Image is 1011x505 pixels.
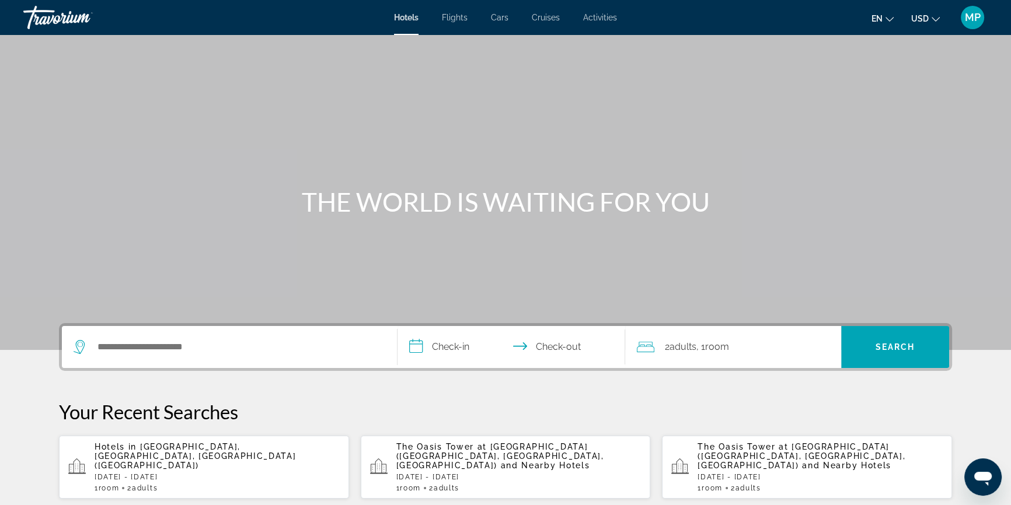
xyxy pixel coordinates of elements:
button: The Oasis Tower at [GEOGRAPHIC_DATA] ([GEOGRAPHIC_DATA], [GEOGRAPHIC_DATA], [GEOGRAPHIC_DATA]) an... [662,435,952,499]
span: The Oasis Tower at [GEOGRAPHIC_DATA] ([GEOGRAPHIC_DATA], [GEOGRAPHIC_DATA], [GEOGRAPHIC_DATA]) [396,442,604,470]
button: The Oasis Tower at [GEOGRAPHIC_DATA] ([GEOGRAPHIC_DATA], [GEOGRAPHIC_DATA], [GEOGRAPHIC_DATA]) an... [361,435,651,499]
button: Change currency [911,10,940,27]
input: Search hotel destination [96,338,379,356]
a: Activities [583,13,617,22]
span: Room [705,341,729,352]
span: Room [400,484,421,492]
span: Adults [132,484,158,492]
a: Travorium [23,2,140,33]
span: 2 [731,484,761,492]
p: [DATE] - [DATE] [698,473,943,481]
span: Adults [434,484,459,492]
span: USD [911,14,929,23]
h1: THE WORLD IS WAITING FOR YOU [287,187,724,217]
span: Room [702,484,723,492]
p: [DATE] - [DATE] [95,473,340,481]
button: User Menu [957,5,988,30]
span: 1 [95,484,119,492]
span: The Oasis Tower at [GEOGRAPHIC_DATA] ([GEOGRAPHIC_DATA], [GEOGRAPHIC_DATA], [GEOGRAPHIC_DATA]) [698,442,905,470]
span: 2 [665,339,696,355]
span: 2 [127,484,158,492]
span: Room [99,484,120,492]
span: , 1 [696,339,729,355]
a: Hotels [394,13,419,22]
span: and Nearby Hotels [501,461,590,470]
button: Select check in and out date [398,326,625,368]
button: Hotels in [GEOGRAPHIC_DATA], [GEOGRAPHIC_DATA], [GEOGRAPHIC_DATA] ([GEOGRAPHIC_DATA])[DATE] - [DA... [59,435,349,499]
span: and Nearby Hotels [802,461,891,470]
a: Cruises [532,13,560,22]
span: Hotels in [95,442,137,451]
div: Search widget [62,326,949,368]
button: Change language [871,10,894,27]
span: en [871,14,883,23]
span: 1 [698,484,722,492]
span: 1 [396,484,421,492]
span: Adults [735,484,761,492]
p: Your Recent Searches [59,400,952,423]
p: [DATE] - [DATE] [396,473,642,481]
a: Flights [442,13,468,22]
span: Adults [670,341,696,352]
a: Cars [491,13,508,22]
button: Search [841,326,949,368]
span: 2 [429,484,459,492]
iframe: Button to launch messaging window [964,458,1002,496]
span: [GEOGRAPHIC_DATA], [GEOGRAPHIC_DATA], [GEOGRAPHIC_DATA] ([GEOGRAPHIC_DATA]) [95,442,296,470]
span: MP [965,12,981,23]
button: Travelers: 2 adults, 0 children [625,326,841,368]
span: Search [876,342,915,352]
